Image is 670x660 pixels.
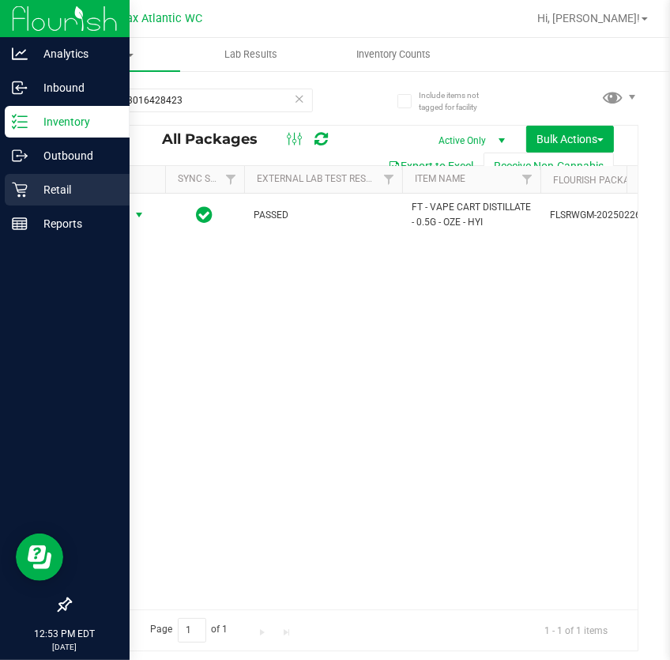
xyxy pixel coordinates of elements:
[28,112,122,131] p: Inventory
[335,47,452,62] span: Inventory Counts
[12,182,28,198] inline-svg: Retail
[178,173,239,184] a: Sync Status
[526,126,614,153] button: Bulk Actions
[162,130,273,148] span: All Packages
[28,180,122,199] p: Retail
[180,38,322,71] a: Lab Results
[514,166,540,193] a: Filter
[178,618,206,643] input: 1
[322,38,465,71] a: Inventory Counts
[254,208,393,223] span: PASSED
[484,153,614,179] button: Receive Non-Cannabis
[28,146,122,165] p: Outbound
[257,173,381,184] a: External Lab Test Result
[415,173,465,184] a: Item Name
[378,153,484,179] button: Export to Excel
[536,133,604,145] span: Bulk Actions
[218,166,244,193] a: Filter
[120,12,202,25] span: Jax Atlantic WC
[130,204,149,226] span: select
[412,200,531,230] span: FT - VAPE CART DISTILLATE - 0.5G - OZE - HYI
[28,78,122,97] p: Inbound
[16,534,63,581] iframe: Resource center
[294,89,305,109] span: Clear
[70,89,313,112] input: Search Package ID, Item Name, SKU, Lot or Part Number...
[12,46,28,62] inline-svg: Analytics
[532,618,620,642] span: 1 - 1 of 1 items
[12,80,28,96] inline-svg: Inbound
[12,114,28,130] inline-svg: Inventory
[419,89,498,113] span: Include items not tagged for facility
[12,148,28,164] inline-svg: Outbound
[537,12,640,25] span: Hi, [PERSON_NAME]!
[12,216,28,232] inline-svg: Reports
[204,47,299,62] span: Lab Results
[7,641,122,653] p: [DATE]
[7,627,122,641] p: 12:53 PM EDT
[553,175,653,186] a: Flourish Package ID
[197,204,213,226] span: In Sync
[28,214,122,233] p: Reports
[376,166,402,193] a: Filter
[28,44,122,63] p: Analytics
[137,618,241,643] span: Page of 1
